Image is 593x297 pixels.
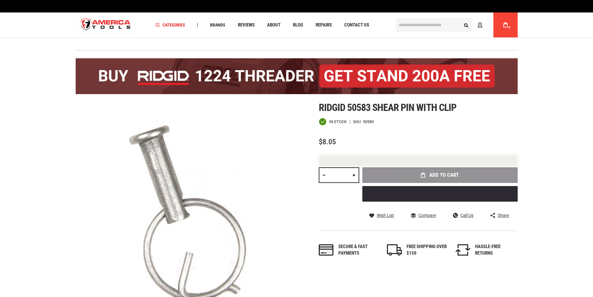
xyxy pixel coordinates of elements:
div: Secure & fast payments [338,243,379,257]
span: Ridgid 50583 shear pin with clip [319,102,456,113]
a: Call Us [453,213,473,218]
span: About [267,23,280,27]
span: Repairs [316,23,332,27]
span: Brands [210,23,225,27]
span: Wish List [377,213,394,218]
span: Reviews [238,23,255,27]
span: Categories [155,23,185,27]
a: Reviews [235,21,257,29]
a: Contact Us [341,21,372,29]
div: HASSLE-FREE RETURNS [475,243,515,257]
div: 50583 [363,120,374,124]
a: Repairs [313,21,335,29]
img: BOGO: Buy the RIDGID® 1224 Threader (26092), get the 92467 200A Stand FREE! [76,58,518,94]
span: Compare [418,213,436,218]
a: Compare [411,213,436,218]
a: 0 [500,12,511,37]
img: shipping [387,244,402,256]
a: Categories [153,21,188,29]
div: Availability [319,118,347,126]
a: Blog [290,21,306,29]
span: Call Us [460,213,473,218]
span: In stock [329,120,347,124]
span: Blog [293,23,303,27]
img: returns [455,244,470,256]
div: FREE SHIPPING OVER $150 [407,243,447,257]
a: Brands [207,21,228,29]
img: America Tools [76,13,136,37]
span: 0 [509,26,511,29]
button: Search [460,19,472,31]
span: Share [498,213,509,218]
a: Wish List [369,213,394,218]
img: payments [319,244,334,256]
span: $8.05 [319,137,336,146]
span: Contact Us [344,23,369,27]
strong: SKU [353,120,363,124]
a: store logo [76,13,136,37]
a: About [264,21,283,29]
